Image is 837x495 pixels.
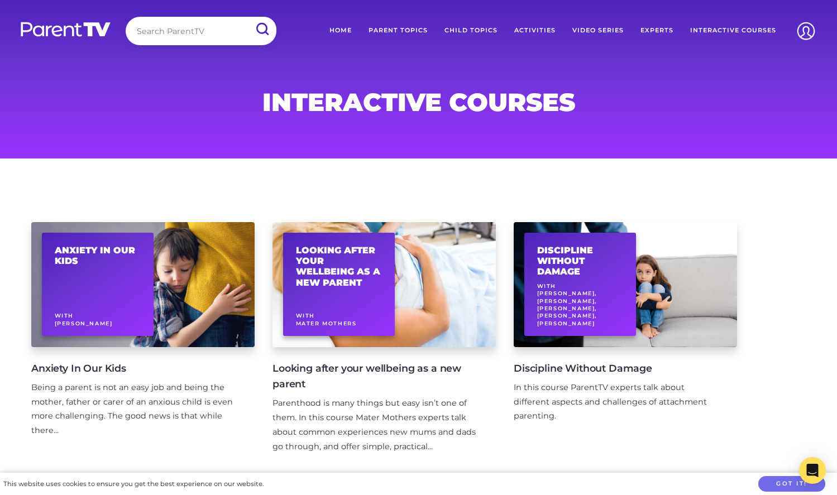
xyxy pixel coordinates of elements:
[55,313,74,319] span: With
[55,245,141,266] h2: Anxiety In Our Kids
[31,222,255,486] a: Anxiety In Our Kids With[PERSON_NAME] Anxiety In Our Kids Being a parent is not an easy job and b...
[55,320,113,326] span: [PERSON_NAME]
[20,21,112,37] img: parenttv-logo-white.4c85aaf.svg
[296,313,315,319] span: With
[272,222,496,486] a: Looking after your wellbeing as a new parent WithMater Mothers Looking after your wellbeing as a ...
[321,17,360,45] a: Home
[537,245,624,277] h2: Discipline Without Damage
[272,361,478,392] h4: Looking after your wellbeing as a new parent
[296,320,357,326] span: Mater Mothers
[31,361,237,376] h4: Anxiety In Our Kids
[537,283,556,289] span: With
[514,381,719,424] div: In this course ParentTV experts talk about different aspects and challenges of attachment parenting.
[792,17,820,45] img: Account
[514,361,719,376] h4: Discipline Without Damage
[799,457,826,484] div: Open Intercom Messenger
[564,17,632,45] a: Video Series
[537,290,597,326] span: [PERSON_NAME], [PERSON_NAME], [PERSON_NAME], [PERSON_NAME], [PERSON_NAME]
[296,245,382,288] h2: Looking after your wellbeing as a new parent
[3,478,264,490] div: This website uses cookies to ensure you get the best experience on our website.
[126,17,276,45] input: Search ParentTV
[506,17,564,45] a: Activities
[514,222,737,486] a: Discipline Without Damage With[PERSON_NAME], [PERSON_NAME], [PERSON_NAME], [PERSON_NAME], [PERSON...
[682,17,785,45] a: Interactive Courses
[436,17,506,45] a: Child Topics
[360,17,436,45] a: Parent Topics
[31,381,237,439] div: Being a parent is not an easy job and being the mother, father or carer of an anxious child is ev...
[150,91,688,113] h1: Interactive Courses
[247,17,276,42] input: Submit
[632,17,682,45] a: Experts
[272,396,478,454] div: Parenthood is many things but easy isn’t one of them. In this course Mater Mothers experts talk a...
[758,476,825,492] button: Got it!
